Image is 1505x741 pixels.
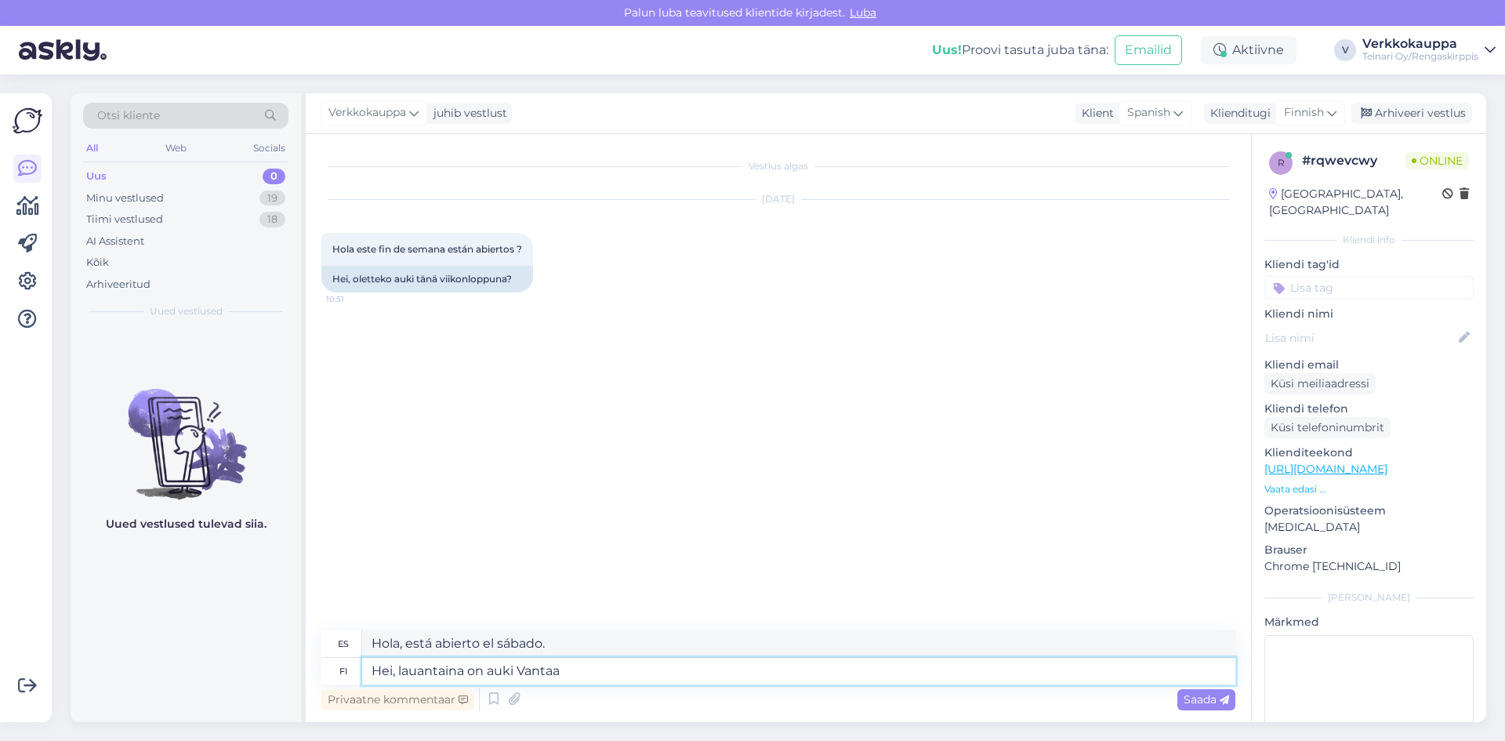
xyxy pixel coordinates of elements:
[1264,503,1474,519] p: Operatsioonisüsteem
[86,255,109,271] div: Kõik
[86,169,107,184] div: Uus
[1265,329,1456,347] input: Lisa nimi
[1264,233,1474,247] div: Kliendi info
[86,191,164,206] div: Minu vestlused
[362,658,1235,685] textarea: Hei, lauantaina on auki Vantaa
[321,689,474,710] div: Privaatne kommentaar
[1115,35,1182,65] button: Emailid
[1264,558,1474,575] p: Chrome [TECHNICAL_ID]
[1362,38,1478,50] div: Verkkokauppa
[1075,105,1114,122] div: Klient
[321,266,533,292] div: Hei, oletteko auki tänä viikonloppuna?
[1264,276,1474,300] input: Lisa tag
[845,5,881,20] span: Luba
[1264,445,1474,461] p: Klienditeekond
[328,104,406,122] span: Verkkokauppa
[326,293,385,305] span: 10:51
[1284,104,1324,122] span: Finnish
[1201,36,1296,64] div: Aktiivne
[86,277,150,292] div: Arhiveeritud
[1351,103,1472,124] div: Arhiveeri vestlus
[1127,104,1170,122] span: Spanish
[97,107,160,124] span: Otsi kliente
[1264,401,1474,417] p: Kliendi telefon
[427,105,507,122] div: juhib vestlust
[1362,50,1478,63] div: Teinari Oy/Rengaskirppis
[1264,482,1474,496] p: Vaata edasi ...
[1204,105,1271,122] div: Klienditugi
[932,41,1108,60] div: Proovi tasuta juba täna:
[1184,692,1229,706] span: Saada
[106,516,267,532] p: Uued vestlused tulevad siia.
[932,42,962,57] b: Uus!
[263,169,285,184] div: 0
[1264,462,1387,476] a: [URL][DOMAIN_NAME]
[71,361,301,502] img: No chats
[1264,542,1474,558] p: Brauser
[1264,614,1474,630] p: Märkmed
[1264,256,1474,273] p: Kliendi tag'id
[1362,38,1496,63] a: VerkkokauppaTeinari Oy/Rengaskirppis
[321,192,1235,206] div: [DATE]
[1278,157,1285,169] span: r
[332,243,522,255] span: Hola este fin de semana están abiertos ?
[321,159,1235,173] div: Vestlus algas
[362,630,1235,657] textarea: Hola, está abierto el sábado.
[259,212,285,227] div: 18
[86,234,144,249] div: AI Assistent
[86,212,163,227] div: Tiimi vestlused
[1264,590,1474,605] div: [PERSON_NAME]
[1405,152,1469,169] span: Online
[1264,373,1376,394] div: Küsi meiliaadressi
[339,658,347,685] div: fi
[1264,357,1474,373] p: Kliendi email
[1264,417,1391,438] div: Küsi telefoninumbrit
[1264,519,1474,536] p: [MEDICAL_DATA]
[162,138,190,158] div: Web
[338,630,349,657] div: es
[259,191,285,206] div: 19
[1334,39,1356,61] div: V
[250,138,288,158] div: Socials
[83,138,101,158] div: All
[1264,306,1474,322] p: Kliendi nimi
[1302,151,1405,170] div: # rqwevcwy
[13,106,42,136] img: Askly Logo
[150,304,223,318] span: Uued vestlused
[1269,186,1442,219] div: [GEOGRAPHIC_DATA], [GEOGRAPHIC_DATA]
